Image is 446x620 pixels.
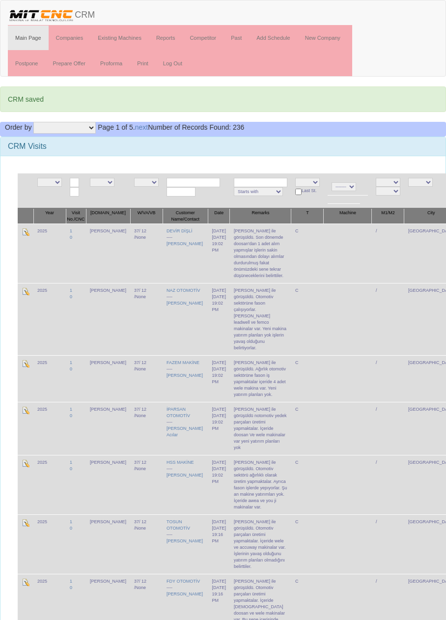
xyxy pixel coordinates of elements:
[167,579,200,584] a: FDY OTOMOTİV
[167,241,203,246] a: [PERSON_NAME]
[86,224,130,283] td: [PERSON_NAME]
[291,455,324,514] td: C
[86,208,130,224] th: [DOMAIN_NAME]
[212,234,226,254] div: [DATE] 19:02 PM
[86,355,130,402] td: [PERSON_NAME]
[22,459,29,467] img: Edit
[167,538,203,543] a: [PERSON_NAME]
[167,460,194,465] a: HSS MAKİNE
[167,288,200,293] a: NAZ OTOMOTİV
[167,519,190,531] a: TOSUN OTOMOTİV
[130,402,163,455] td: 37/ 12 /None
[130,283,163,355] td: 37/ 12 /None
[130,51,156,76] a: Print
[70,360,72,365] a: 1
[163,283,208,355] td: ----
[22,578,29,586] img: Edit
[8,26,49,50] a: Main Page
[70,460,72,465] a: 1
[33,283,66,355] td: 2025
[167,426,203,437] a: [PERSON_NAME] Acılar
[70,519,72,524] a: 1
[230,355,291,402] td: [PERSON_NAME] ile görüşüldü. Ağırlık otomotiv sektörüne fason iş yapmaktalar içeride 4 adet wele ...
[208,208,230,224] th: Date
[372,224,404,283] td: /
[212,525,226,544] div: [DATE] 19:16 PM
[22,228,29,236] img: Edit
[135,123,148,131] a: next
[33,355,66,402] td: 2025
[0,0,102,25] a: CRM
[230,224,291,283] td: [PERSON_NAME] ile görüşüldü. Son dönemde doosan'dan 1 adet alım yapmışlar işlerin sakin olmasında...
[8,51,45,76] a: Postpone
[66,208,86,224] th: Visit No./CNC
[167,473,203,478] a: [PERSON_NAME]
[33,455,66,514] td: 2025
[98,123,135,131] span: Page 1 of 5.
[230,208,291,224] th: Remarks
[70,526,72,531] a: 0
[208,283,230,355] td: [DATE]
[208,514,230,574] td: [DATE]
[230,455,291,514] td: [PERSON_NAME] ile görüşüldü. Otomotiv sektörü ağırlıklı olarak üretim yapmaktalar. Ayrıca fason i...
[230,283,291,355] td: [PERSON_NAME] ile görüşüldü. Otomotiv sektörüne fason çalışıyorlar. [PERSON_NAME] leadwell ve fem...
[163,208,208,224] th: Customer Name/Contact
[70,366,72,371] a: 0
[70,407,72,412] a: 1
[212,294,226,313] div: [DATE] 19:02 PM
[291,283,324,355] td: C
[90,26,149,50] a: Existing Machines
[49,26,91,50] a: Companies
[156,51,190,76] a: Log Out
[291,224,324,283] td: C
[167,360,199,365] a: FAZEM MAKİNE
[208,402,230,455] td: [DATE]
[33,514,66,574] td: 2025
[212,366,226,385] div: [DATE] 19:02 PM
[167,407,190,418] a: İPARSAN OTOMOTİV
[86,283,130,355] td: [PERSON_NAME]
[167,228,193,233] a: DEVİR DİŞLİ
[70,288,72,293] a: 1
[372,514,404,574] td: /
[33,208,66,224] th: Year
[130,514,163,574] td: 37/ 12 /None
[208,455,230,514] td: [DATE]
[212,585,226,604] div: [DATE] 19:16 PM
[8,8,75,23] img: header.png
[182,26,223,50] a: Competitor
[130,224,163,283] td: 37/ 12 /None
[70,413,72,418] a: 0
[163,455,208,514] td: ----
[8,142,438,151] h3: CRM Visits
[22,406,29,414] img: Edit
[291,355,324,402] td: C
[86,455,130,514] td: [PERSON_NAME]
[98,123,244,131] span: Number of Records Found: 236
[230,514,291,574] td: [PERSON_NAME] ile görüşüldü. Otomotiv parçaları üretimi yapmaktalar. İçeride wele ve accuway maki...
[298,26,348,50] a: New Company
[163,355,208,402] td: ----
[324,208,372,224] th: Machine
[223,26,249,50] a: Past
[291,173,324,208] td: Last St.
[372,283,404,355] td: /
[45,51,92,76] a: Prepare Offer
[372,208,404,224] th: M1/M2
[93,51,130,76] a: Proforma
[33,224,66,283] td: 2025
[130,455,163,514] td: 37/ 12 /None
[70,235,72,240] a: 0
[149,26,183,50] a: Reports
[33,402,66,455] td: 2025
[70,579,72,584] a: 1
[70,585,72,590] a: 0
[163,224,208,283] td: ----
[22,519,29,527] img: Edit
[22,287,29,295] img: Edit
[167,592,203,596] a: [PERSON_NAME]
[86,402,130,455] td: [PERSON_NAME]
[208,355,230,402] td: [DATE]
[167,373,203,378] a: [PERSON_NAME]
[163,402,208,455] td: ----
